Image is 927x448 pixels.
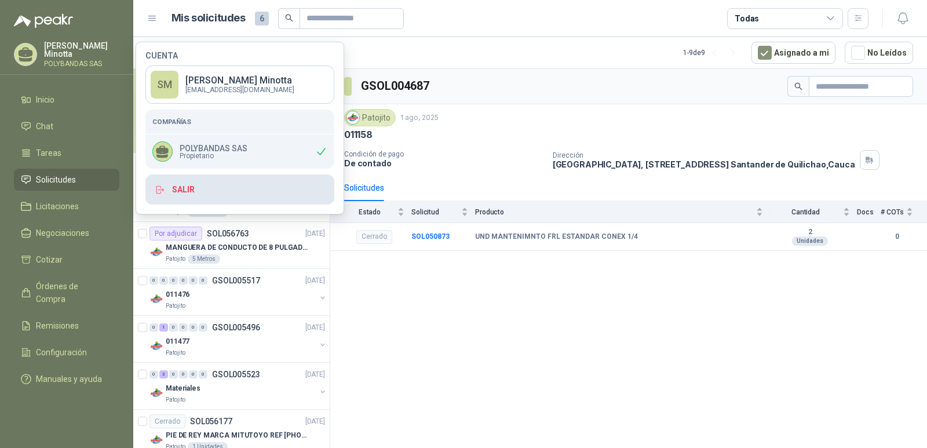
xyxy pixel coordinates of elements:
[14,275,119,310] a: Órdenes de Compra
[14,341,119,363] a: Configuración
[166,395,185,405] p: Patojito
[44,60,119,67] p: POLYBANDAS SAS
[305,369,325,380] p: [DATE]
[149,227,202,241] div: Por adjudicar
[305,228,325,239] p: [DATE]
[189,276,198,285] div: 0
[171,10,246,27] h1: Mis solicitudes
[149,245,163,259] img: Company Logo
[145,174,334,205] button: Salir
[159,276,168,285] div: 0
[356,230,392,244] div: Cerrado
[14,89,119,111] a: Inicio
[44,42,119,58] p: [PERSON_NAME] Minotta
[14,169,119,191] a: Solicitudes
[159,370,168,378] div: 3
[845,42,913,64] button: No Leídos
[166,301,185,311] p: Patojito
[792,236,828,246] div: Unidades
[14,315,119,337] a: Remisiones
[169,276,178,285] div: 0
[305,416,325,427] p: [DATE]
[166,289,189,300] p: 011476
[149,323,158,332] div: 0
[149,370,158,378] div: 0
[188,254,220,264] div: 5 Metros
[344,150,543,158] p: Condición de pago
[14,115,119,137] a: Chat
[166,383,200,394] p: Materiales
[881,208,904,216] span: # COTs
[159,323,168,332] div: 1
[179,370,188,378] div: 0
[770,228,850,237] b: 2
[475,232,638,242] b: UND MANTENIMNTO FRL ESTANDAR CONEX 1/4
[881,231,913,242] b: 0
[475,208,754,216] span: Producto
[36,346,87,359] span: Configuración
[179,323,188,332] div: 0
[881,201,927,223] th: # COTs
[166,348,185,358] p: Patojito
[149,339,163,353] img: Company Logo
[14,222,119,244] a: Negociaciones
[36,280,108,305] span: Órdenes de Compra
[36,227,89,239] span: Negociaciones
[735,12,759,25] div: Todas
[770,201,857,223] th: Cantidad
[344,181,384,194] div: Solicitudes
[166,430,310,441] p: PIE DE REY MARCA MITUTOYO REF [PHONE_NUMBER]
[166,242,310,253] p: MANGUERA DE CONDUCTO DE 8 PULGADAS DE ALAMBRE DE ACERO PU
[411,208,459,216] span: Solicitud
[553,151,855,159] p: Dirección
[553,159,855,169] p: [GEOGRAPHIC_DATA], [STREET_ADDRESS] Santander de Quilichao , Cauca
[207,230,249,238] p: SOL056763
[180,152,247,159] span: Propietario
[185,86,294,93] p: [EMAIL_ADDRESS][DOMAIN_NAME]
[151,71,178,99] div: SM
[36,319,79,332] span: Remisiones
[199,370,207,378] div: 0
[36,253,63,266] span: Cotizar
[190,417,232,425] p: SOL056177
[133,222,330,269] a: Por adjudicarSOL056763[DATE] Company LogoMANGUERA DE CONDUCTO DE 8 PULGADAS DE ALAMBRE DE ACERO P...
[169,370,178,378] div: 0
[189,370,198,378] div: 0
[305,322,325,333] p: [DATE]
[411,201,475,223] th: Solicitud
[149,433,163,447] img: Company Logo
[14,195,119,217] a: Licitaciones
[344,129,373,141] p: 011158
[794,82,802,90] span: search
[285,14,293,22] span: search
[149,386,163,400] img: Company Logo
[199,323,207,332] div: 0
[36,147,61,159] span: Tareas
[770,208,841,216] span: Cantidad
[166,254,185,264] p: Patojito
[36,93,54,106] span: Inicio
[185,76,294,85] p: [PERSON_NAME] Minotta
[36,173,76,186] span: Solicitudes
[14,249,119,271] a: Cotizar
[149,367,327,405] a: 0 3 0 0 0 0 GSOL005523[DATE] Company LogoMaterialesPatojito
[305,275,325,286] p: [DATE]
[149,414,185,428] div: Cerrado
[149,276,158,285] div: 0
[199,276,207,285] div: 0
[152,116,327,127] h5: Compañías
[857,201,881,223] th: Docs
[255,12,269,26] span: 6
[169,323,178,332] div: 0
[14,14,73,28] img: Logo peakr
[475,201,770,223] th: Producto
[212,276,260,285] p: GSOL005517
[149,292,163,306] img: Company Logo
[145,65,334,104] a: SM[PERSON_NAME] Minotta[EMAIL_ADDRESS][DOMAIN_NAME]
[14,142,119,164] a: Tareas
[212,370,260,378] p: GSOL005523
[36,373,102,385] span: Manuales y ayuda
[149,274,327,311] a: 0 0 0 0 0 0 GSOL005517[DATE] Company Logo011476Patojito
[189,323,198,332] div: 0
[36,120,53,133] span: Chat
